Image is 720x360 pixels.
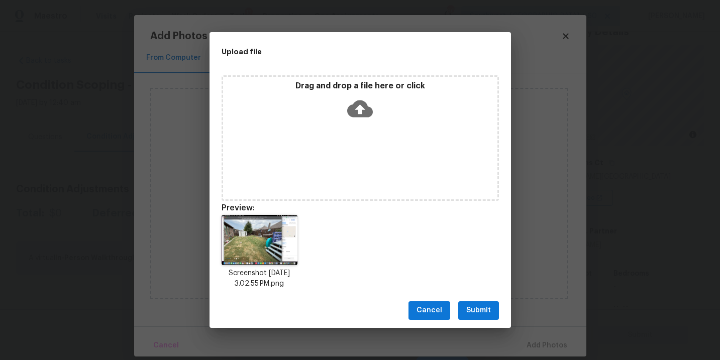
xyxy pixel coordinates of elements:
button: Submit [458,301,499,320]
p: Screenshot [DATE] 3.02.55 PM.png [222,268,298,289]
h2: Upload file [222,46,454,57]
button: Cancel [408,301,450,320]
span: Submit [466,304,491,317]
p: Drag and drop a file here or click [223,81,497,91]
img: 8PyEZdayJei09AAAAAElFTkSuQmCC [222,215,298,265]
span: Cancel [417,304,442,317]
